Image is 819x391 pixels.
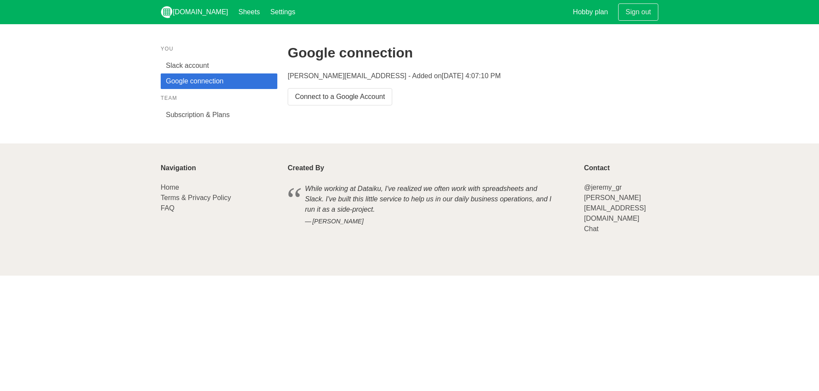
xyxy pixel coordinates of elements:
[161,45,277,53] p: You
[161,184,179,191] a: Home
[161,194,231,201] a: Terms & Privacy Policy
[305,217,556,226] cite: [PERSON_NAME]
[161,73,277,89] a: Google connection
[584,184,622,191] a: @jeremy_gr
[442,72,501,79] span: [DATE] 4:07:10 PM
[288,164,574,172] p: Created By
[288,88,392,105] a: Connect to a Google Account
[288,182,574,228] blockquote: While working at Dataiku, I've realized we often work with spreadsheets and Slack. I've built thi...
[584,164,658,172] p: Contact
[161,204,175,212] a: FAQ
[288,45,658,60] h2: Google connection
[161,6,173,18] img: logo_v2_white.png
[161,58,277,73] a: Slack account
[161,164,277,172] p: Navigation
[288,71,658,81] p: [PERSON_NAME][EMAIL_ADDRESS] - Added on
[618,3,658,21] a: Sign out
[584,194,646,222] a: [PERSON_NAME][EMAIL_ADDRESS][DOMAIN_NAME]
[161,107,277,123] a: Subscription & Plans
[584,225,599,232] a: Chat
[161,94,277,102] p: Team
